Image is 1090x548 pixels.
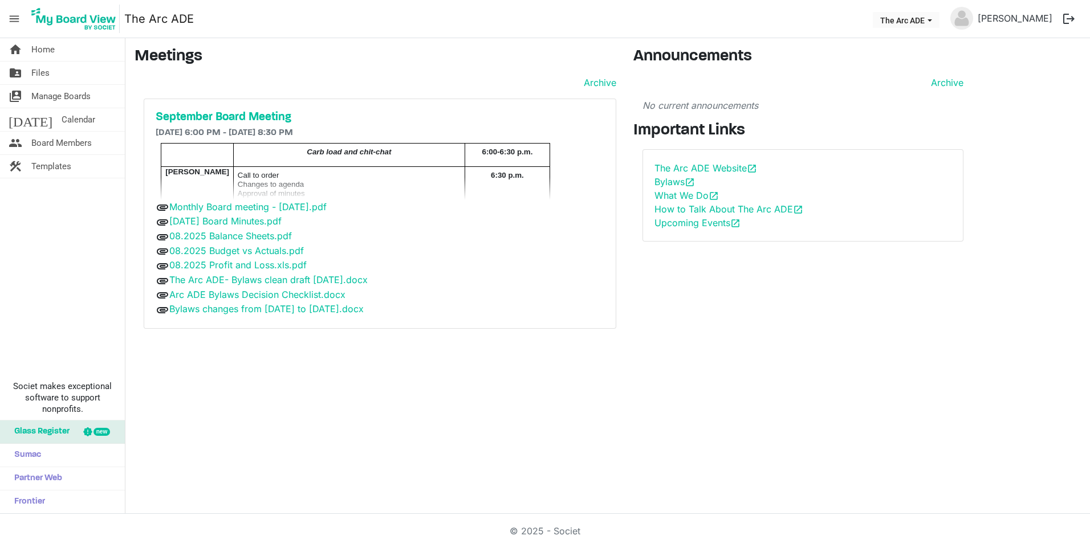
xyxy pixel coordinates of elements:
a: [PERSON_NAME] [973,7,1057,30]
span: menu [3,8,25,30]
span: 6:00-6:30 p.m. [482,148,532,156]
h3: Important Links [633,121,973,141]
span: Frontier [9,490,45,513]
a: Archive [579,76,616,89]
a: My Board View Logo [28,5,124,33]
a: The Arc ADE- Bylaws clean draft [DATE].docx [169,274,368,285]
span: folder_shared [9,62,22,84]
a: Bylaws changes from [DATE] to [DATE].docx [169,303,364,314]
button: The Arc ADE dropdownbutton [873,12,939,28]
p: No current announcements [642,99,963,112]
button: logout [1057,7,1081,31]
span: Call to order [238,171,279,179]
a: 08.2025 Budget vs Actuals.pdf [169,245,304,256]
span: 6:30 p.m. [491,171,524,179]
span: Societ makes exceptional software to support nonprofits. [5,381,120,415]
a: Monthly Board meeting - [DATE].pdf [169,201,327,212]
span: Files [31,62,50,84]
span: Carb load and chit-chat [307,148,391,156]
h6: [DATE] 6:00 PM - [DATE] 8:30 PM [156,128,604,138]
img: no-profile-picture.svg [950,7,973,30]
h3: Meetings [135,47,616,67]
a: How to Talk About The Arc ADEopen_in_new [654,203,803,215]
span: attachment [156,230,169,244]
span: open_in_new [709,191,719,201]
span: open_in_new [747,163,757,174]
h3: Announcements [633,47,973,67]
a: [DATE] Board Minutes.pdf [169,215,282,227]
span: [DATE] [9,108,52,131]
a: Upcoming Eventsopen_in_new [654,217,741,228]
span: open_in_new [793,205,803,215]
a: Archive [926,76,963,89]
span: Home [31,38,55,61]
a: The Arc ADE [124,7,194,30]
span: attachment [156,201,169,214]
span: attachment [156,288,169,302]
span: attachment [156,244,169,258]
span: [PERSON_NAME] [165,167,229,176]
a: September Board Meeting [156,111,604,124]
a: Arc ADE Bylaws Decision Checklist.docx [169,289,345,300]
a: The Arc ADE Websiteopen_in_new [654,162,757,174]
span: attachment [156,303,169,317]
span: attachment [156,215,169,229]
span: open_in_new [730,218,741,228]
a: 08.2025 Balance Sheets.pdf [169,230,292,242]
span: switch_account [9,85,22,108]
span: Calendar [62,108,95,131]
span: attachment [156,274,169,288]
span: Changes to agenda [238,180,304,189]
span: Sumac [9,444,41,467]
a: What We Doopen_in_new [654,190,719,201]
a: Bylawsopen_in_new [654,176,695,187]
span: attachment [156,259,169,273]
span: home [9,38,22,61]
span: Approval of minutes [238,189,305,198]
a: © 2025 - Societ [510,525,580,537]
span: construction [9,155,22,178]
a: 08.2025 Profit and Loss.xls.pdf [169,259,307,271]
span: open_in_new [685,177,695,187]
span: Partner Web [9,467,62,490]
span: Glass Register [9,420,70,443]
div: new [93,428,110,436]
img: My Board View Logo [28,5,120,33]
span: Manage Boards [31,85,91,108]
span: Templates [31,155,71,178]
span: people [9,132,22,154]
span: Board Members [31,132,92,154]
